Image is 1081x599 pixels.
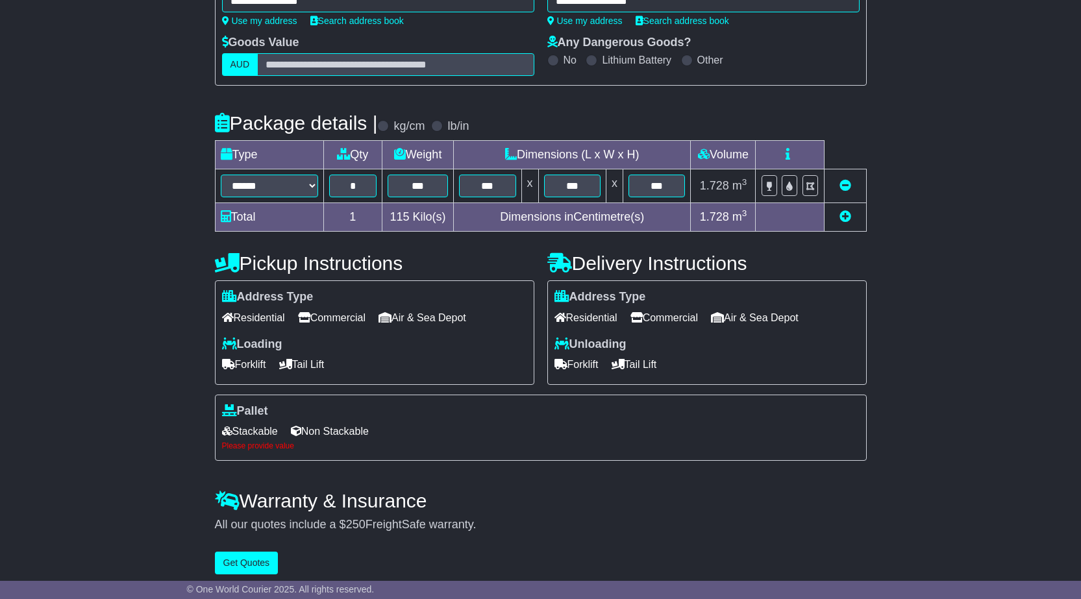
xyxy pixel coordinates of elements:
label: kg/cm [393,119,425,134]
div: Please provide value [222,441,860,450]
span: Tail Lift [279,354,325,374]
label: Other [697,54,723,66]
span: Residential [554,308,617,328]
span: © One World Courier 2025. All rights reserved. [187,584,375,594]
a: Search address book [636,16,729,26]
h4: Package details | [215,112,378,134]
span: Forklift [554,354,599,374]
a: Search address book [310,16,404,26]
span: Forklift [222,354,266,374]
h4: Warranty & Insurance [215,490,867,511]
span: m [732,179,747,192]
div: All our quotes include a $ FreightSafe warranty. [215,518,867,532]
span: 115 [390,210,410,223]
span: Tail Lift [612,354,657,374]
td: 1 [323,203,382,232]
span: Air & Sea Depot [379,308,466,328]
span: Stackable [222,421,278,441]
h4: Pickup Instructions [215,252,534,274]
td: Type [215,141,323,169]
a: Use my address [222,16,297,26]
label: Address Type [222,290,314,304]
button: Get Quotes [215,552,279,574]
td: x [521,169,538,203]
label: lb/in [447,119,469,134]
span: Residential [222,308,285,328]
label: Pallet [222,404,268,419]
span: Non Stackable [291,421,369,441]
label: AUD [222,53,258,76]
span: 1.728 [700,179,729,192]
label: Loading [222,337,282,352]
span: Commercial [298,308,366,328]
label: Unloading [554,337,627,352]
span: m [732,210,747,223]
sup: 3 [742,177,747,187]
td: Dimensions (L x W x H) [454,141,691,169]
span: Air & Sea Depot [711,308,799,328]
td: Total [215,203,323,232]
label: Address Type [554,290,646,304]
sup: 3 [742,208,747,218]
td: Volume [691,141,756,169]
span: 1.728 [700,210,729,223]
a: Add new item [839,210,851,223]
td: Weight [382,141,454,169]
a: Remove this item [839,179,851,192]
label: Any Dangerous Goods? [547,36,691,50]
td: x [606,169,623,203]
h4: Delivery Instructions [547,252,867,274]
label: Lithium Battery [602,54,671,66]
td: Dimensions in Centimetre(s) [454,203,691,232]
span: Commercial [630,308,698,328]
td: Kilo(s) [382,203,454,232]
td: Qty [323,141,382,169]
label: Goods Value [222,36,299,50]
span: 250 [346,518,366,531]
a: Use my address [547,16,623,26]
label: No [564,54,577,66]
